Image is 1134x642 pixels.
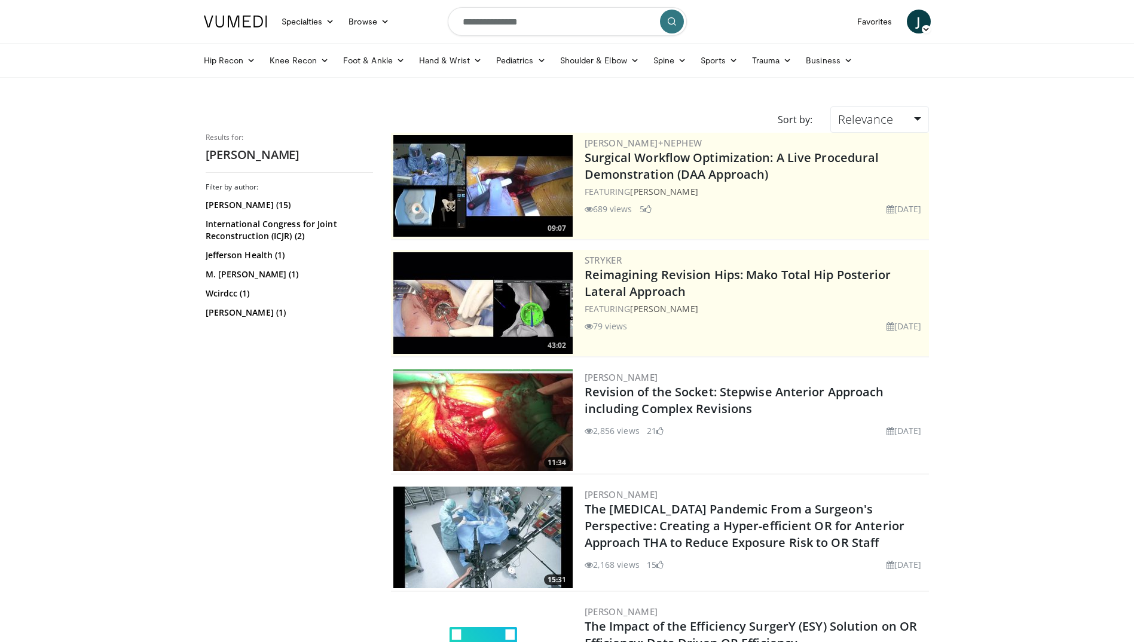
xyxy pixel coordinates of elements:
[206,307,370,319] a: [PERSON_NAME] (1)
[489,48,553,72] a: Pediatrics
[341,10,396,33] a: Browse
[647,424,664,437] li: 21
[647,558,664,571] li: 15
[646,48,693,72] a: Spine
[630,186,698,197] a: [PERSON_NAME]
[887,203,922,215] li: [DATE]
[393,487,573,588] a: 15:31
[206,147,373,163] h2: [PERSON_NAME]
[393,487,573,588] img: 608bb720-b39d-4b96-98d7-728b92bdc591.300x170_q85_crop-smart_upscale.jpg
[693,48,745,72] a: Sports
[544,457,570,468] span: 11:34
[544,574,570,585] span: 15:31
[585,558,640,571] li: 2,168 views
[887,424,922,437] li: [DATE]
[585,203,632,215] li: 689 views
[206,199,370,211] a: [PERSON_NAME] (15)
[393,369,573,471] a: 11:34
[553,48,646,72] a: Shoulder & Elbow
[799,48,860,72] a: Business
[585,302,927,315] div: FEATURING
[585,149,879,182] a: Surgical Workflow Optimization: A Live Procedural Demonstration (DAA Approach)
[262,48,336,72] a: Knee Recon
[206,182,373,192] h3: Filter by author:
[585,320,628,332] li: 79 views
[585,606,658,617] a: [PERSON_NAME]
[448,7,687,36] input: Search topics, interventions
[412,48,489,72] a: Hand & Wrist
[393,369,573,471] img: 2a7af6ef-d708-4586-885b-12e50e236331.300x170_q85_crop-smart_upscale.jpg
[585,185,927,198] div: FEATURING
[206,288,370,299] a: Wcirdcc (1)
[206,133,373,142] p: Results for:
[585,501,905,551] a: The [MEDICAL_DATA] Pandemic From a Surgeon's Perspective: Creating a Hyper-efficient OR for Anter...
[769,106,821,133] div: Sort by:
[393,135,573,237] a: 09:07
[745,48,799,72] a: Trauma
[585,267,891,299] a: Reimagining Revision Hips: Mako Total Hip Posterior Lateral Approach
[585,254,622,266] a: Stryker
[585,371,658,383] a: [PERSON_NAME]
[838,111,893,127] span: Relevance
[907,10,931,33] a: J
[206,249,370,261] a: Jefferson Health (1)
[197,48,263,72] a: Hip Recon
[585,384,884,417] a: Revision of the Socket: Stepwise Anterior Approach including Complex Revisions
[887,320,922,332] li: [DATE]
[544,340,570,351] span: 43:02
[393,252,573,354] img: 6632ea9e-2a24-47c5-a9a2-6608124666dc.300x170_q85_crop-smart_upscale.jpg
[640,203,652,215] li: 5
[830,106,928,133] a: Relevance
[336,48,412,72] a: Foot & Ankle
[204,16,267,27] img: VuMedi Logo
[393,252,573,354] a: 43:02
[206,218,370,242] a: International Congress for Joint Reconstruction (ICJR) (2)
[887,558,922,571] li: [DATE]
[630,303,698,314] a: [PERSON_NAME]
[850,10,900,33] a: Favorites
[585,137,702,149] a: [PERSON_NAME]+Nephew
[585,424,640,437] li: 2,856 views
[585,488,658,500] a: [PERSON_NAME]
[393,135,573,237] img: bcfc90b5-8c69-4b20-afee-af4c0acaf118.300x170_q85_crop-smart_upscale.jpg
[206,268,370,280] a: M. [PERSON_NAME] (1)
[544,223,570,234] span: 09:07
[274,10,342,33] a: Specialties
